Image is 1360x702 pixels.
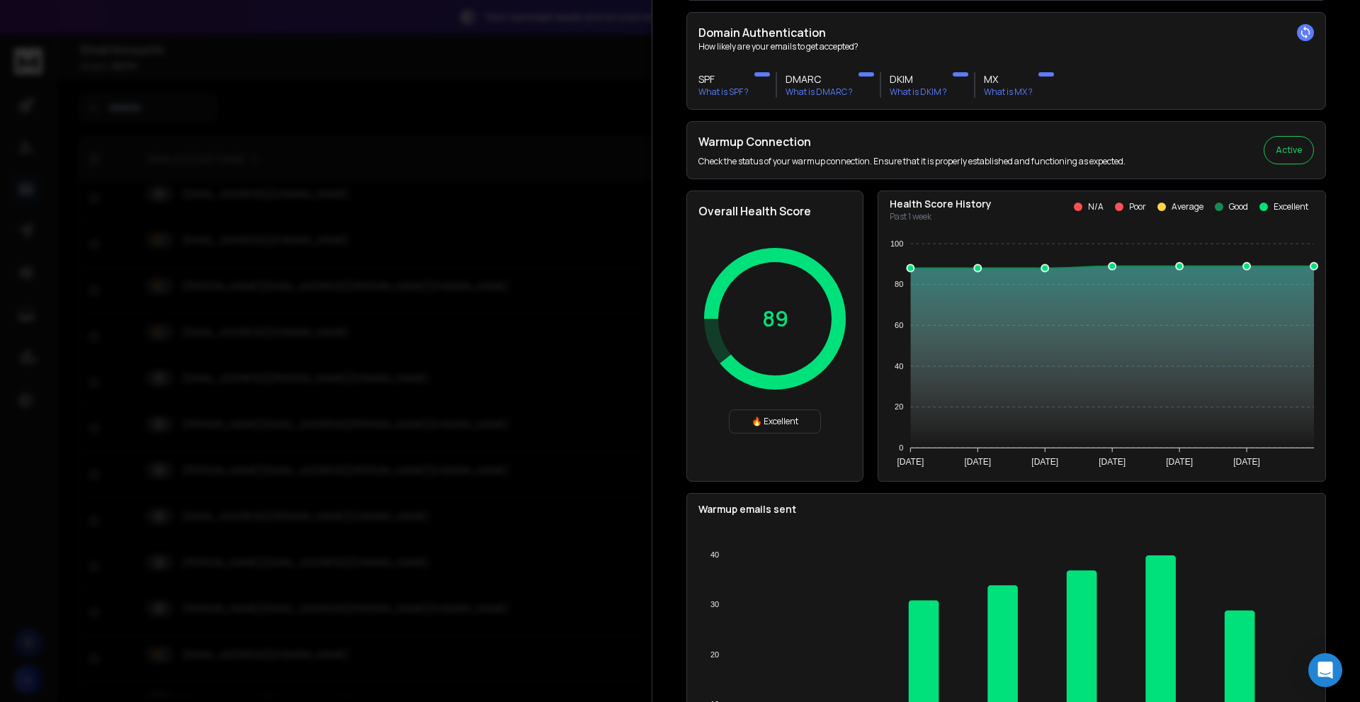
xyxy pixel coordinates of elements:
tspan: [DATE] [1031,457,1058,467]
p: N/A [1088,201,1104,213]
tspan: [DATE] [1166,457,1193,467]
tspan: 40 [895,362,903,370]
p: How likely are your emails to get accepted? [698,41,1314,52]
p: What is MX ? [984,86,1033,98]
tspan: 30 [710,600,719,608]
tspan: 40 [710,550,719,559]
tspan: 100 [890,239,903,248]
h2: Domain Authentication [698,24,1314,41]
tspan: 20 [895,402,903,411]
p: 89 [762,306,788,332]
h3: DKIM [890,72,947,86]
p: Excellent [1274,201,1308,213]
tspan: [DATE] [1099,457,1126,467]
p: Warmup emails sent [698,502,1314,516]
p: What is DKIM ? [890,86,947,98]
tspan: 80 [895,280,903,288]
p: Health Score History [890,197,992,211]
tspan: [DATE] [1233,457,1260,467]
p: Poor [1129,201,1146,213]
div: Open Intercom Messenger [1308,653,1342,687]
h2: Warmup Connection [698,133,1126,150]
tspan: [DATE] [964,457,991,467]
p: Past 1 week [890,211,992,222]
button: Active [1264,136,1314,164]
tspan: 60 [895,321,903,329]
h2: Overall Health Score [698,203,851,220]
p: Average [1172,201,1203,213]
h3: SPF [698,72,749,86]
h3: MX [984,72,1033,86]
p: What is DMARC ? [786,86,853,98]
div: 🔥 Excellent [729,409,821,434]
h3: DMARC [786,72,853,86]
p: Check the status of your warmup connection. Ensure that it is properly established and functionin... [698,156,1126,167]
tspan: [DATE] [897,457,924,467]
tspan: 20 [710,650,719,659]
p: Good [1229,201,1248,213]
p: What is SPF ? [698,86,749,98]
tspan: 0 [899,443,903,452]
